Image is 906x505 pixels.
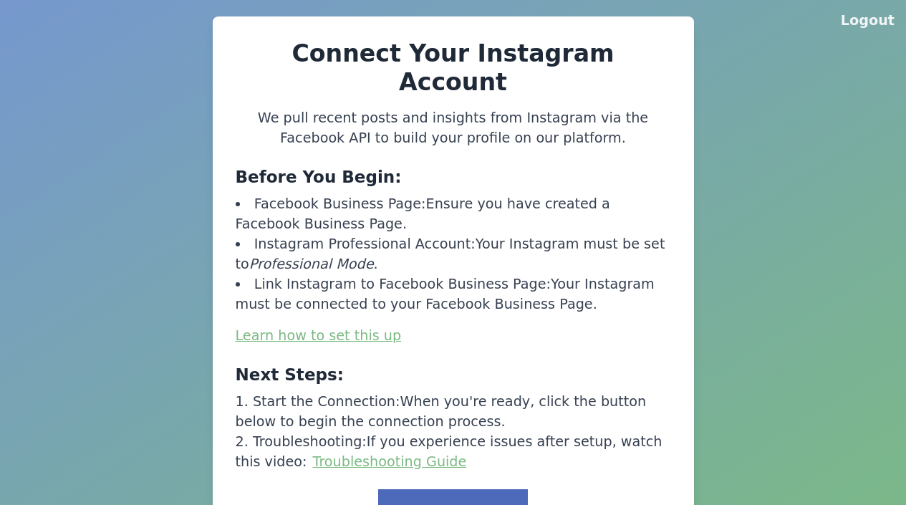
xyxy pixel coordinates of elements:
li: Ensure you have created a Facebook Business Page. [236,194,671,234]
span: Start the Connection: [253,393,400,410]
span: Facebook Business Page: [254,196,426,212]
h3: Before You Begin: [236,165,671,188]
h2: Connect Your Instagram Account [236,39,671,97]
li: When you're ready, click the button below to begin the connection process. [236,392,671,432]
a: Learn how to set this up [236,327,402,344]
span: Instagram Professional Account: [254,236,476,252]
p: We pull recent posts and insights from Instagram via the Facebook API to build your profile on ou... [236,108,671,148]
span: Link Instagram to Facebook Business Page: [254,276,551,292]
span: Troubleshooting: [253,433,367,450]
button: Logout [841,11,895,31]
li: Your Instagram must be connected to your Facebook Business Page. [236,274,671,314]
span: Professional Mode [249,256,374,272]
li: If you experience issues after setup, watch this video: [236,432,671,472]
li: Your Instagram must be set to . [236,234,671,274]
h3: Next Steps: [236,363,671,386]
a: Troubleshooting Guide [313,453,467,470]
